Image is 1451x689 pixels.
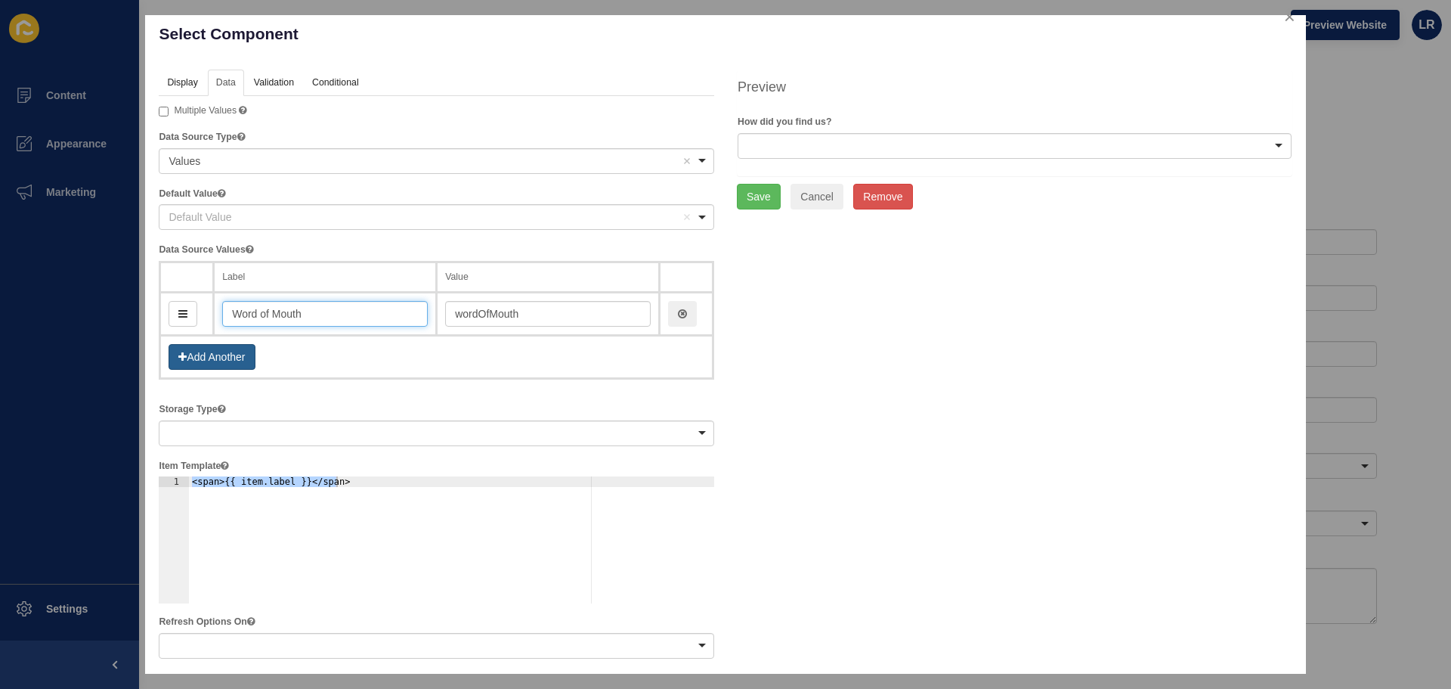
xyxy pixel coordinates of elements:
label: Refresh Options On [159,615,255,628]
button: Remove [853,184,912,209]
div: 1 [159,476,189,487]
button: Add Another [169,344,255,370]
span: Multiple Values [174,105,237,116]
label: How did you find us? [738,115,831,129]
a: Validation [246,70,302,97]
a: Display [159,70,206,97]
button: close [1274,1,1305,33]
p: Select Component [159,14,714,54]
label: Storage Type [159,402,225,416]
div: Default Value [169,209,681,225]
button: Remove item: 'Default Value' [679,209,695,225]
button: Save [737,184,781,209]
a: Data [208,70,244,97]
th: Value [437,262,660,293]
button: Remove item: 'values' [679,154,695,169]
th: Label [214,262,437,293]
a: Conditional [304,70,367,97]
input: Multiple Values [159,107,169,116]
span: Clear Value On Refresh Options [174,673,307,684]
span: Values [169,155,200,167]
label: Item Template [159,459,229,473]
label: Data Source Values [159,243,253,256]
button: Cancel [790,184,843,209]
label: Data Source Type [159,130,245,144]
h4: Preview [738,78,1292,97]
label: Default Value [159,187,225,200]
